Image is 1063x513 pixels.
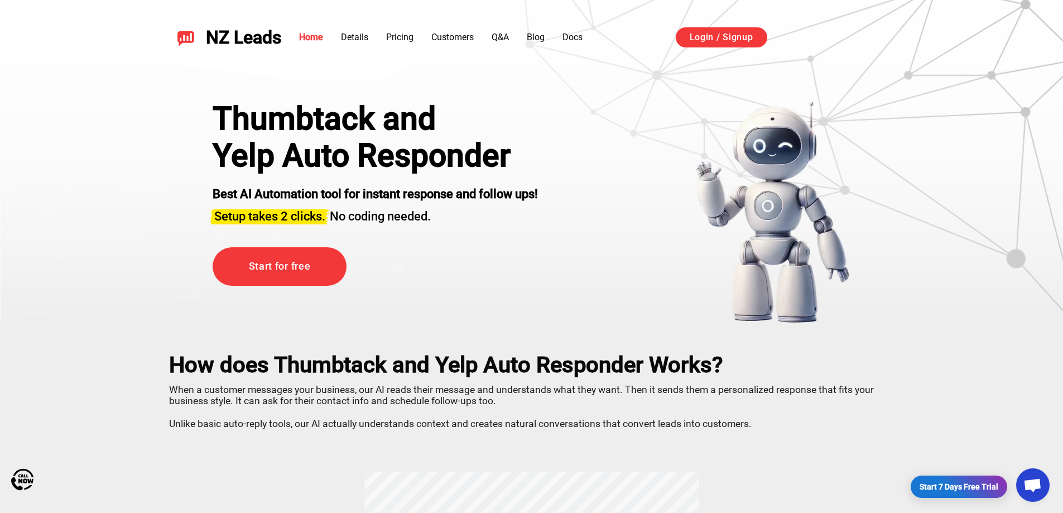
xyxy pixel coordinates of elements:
[11,468,33,491] img: Call Now
[213,203,538,225] h3: No coding needed.
[492,32,509,42] a: Q&A
[341,32,368,42] a: Details
[177,28,195,46] img: NZ Leads logo
[1016,468,1050,502] div: Open chat
[527,32,545,42] a: Blog
[676,27,767,47] a: Login / Signup
[213,137,538,174] h1: Yelp Auto Responder
[911,476,1007,498] a: Start 7 Days Free Trial
[431,32,474,42] a: Customers
[386,32,413,42] a: Pricing
[213,187,538,201] strong: Best AI Automation tool for instant response and follow ups!
[695,100,850,324] img: yelp bot
[169,380,894,429] p: When a customer messages your business, our AI reads their message and understands what they want...
[206,27,281,48] span: NZ Leads
[562,32,583,42] a: Docs
[169,352,894,378] h2: How does Thumbtack and Yelp Auto Responder Works?
[299,32,323,42] a: Home
[214,209,325,223] span: Setup takes 2 clicks.
[778,26,901,50] iframe: Sign in with Google Button
[213,247,347,286] a: Start for free
[213,100,538,137] div: Thumbtack and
